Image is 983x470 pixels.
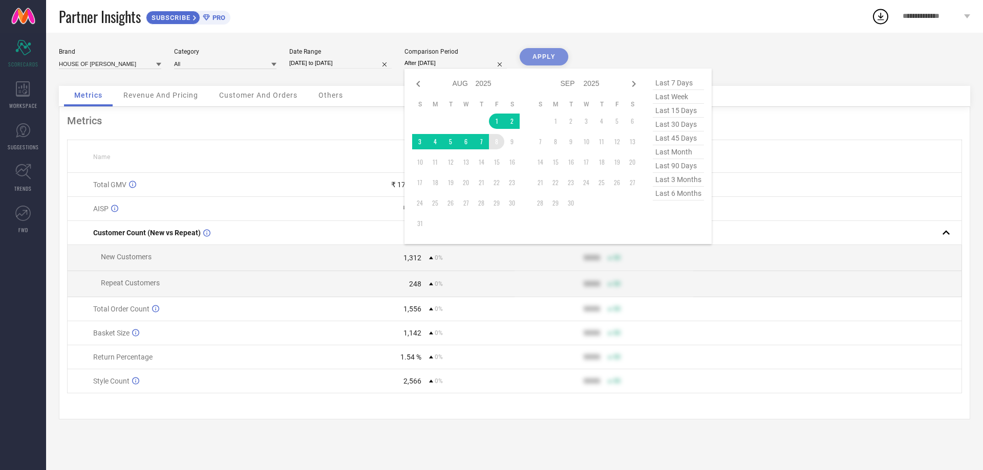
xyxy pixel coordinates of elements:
td: Sat Sep 20 2025 [625,154,640,170]
td: Fri Aug 08 2025 [489,134,504,149]
div: 9999 [584,305,600,313]
div: ₹ 17.77 L [391,181,421,189]
td: Sun Sep 28 2025 [532,195,548,211]
div: Date Range [289,48,392,55]
span: 0% [435,329,443,337]
span: SUGGESTIONS [8,143,39,151]
div: Metrics [67,115,962,127]
span: 50 [613,353,621,361]
th: Sunday [412,100,428,108]
th: Tuesday [443,100,458,108]
td: Sat Aug 16 2025 [504,154,520,170]
span: SUBSCRIBE [146,14,193,21]
span: PRO [210,14,225,21]
th: Thursday [594,100,609,108]
span: last month [653,145,704,159]
td: Sun Sep 14 2025 [532,154,548,170]
div: 1,142 [403,329,421,337]
td: Mon Aug 11 2025 [428,154,443,170]
th: Tuesday [563,100,579,108]
span: last week [653,90,704,104]
td: Thu Aug 28 2025 [474,195,489,211]
td: Fri Sep 19 2025 [609,154,625,170]
input: Select comparison period [404,58,507,69]
span: last 90 days [653,159,704,173]
td: Sat Sep 06 2025 [625,114,640,129]
span: 0% [435,305,443,312]
td: Wed Aug 20 2025 [458,175,474,190]
td: Tue Aug 12 2025 [443,154,458,170]
td: Thu Sep 18 2025 [594,154,609,170]
div: 9999 [584,329,600,337]
span: Repeat Customers [101,279,160,287]
span: last 6 months [653,187,704,200]
td: Sat Aug 09 2025 [504,134,520,149]
span: FWD [18,226,28,234]
td: Tue Sep 16 2025 [563,154,579,170]
div: 1,556 [403,305,421,313]
td: Sat Sep 27 2025 [625,175,640,190]
div: 248 [409,280,421,288]
div: Previous month [412,78,424,90]
th: Saturday [504,100,520,108]
td: Thu Aug 21 2025 [474,175,489,190]
td: Wed Aug 27 2025 [458,195,474,211]
td: Sat Aug 02 2025 [504,114,520,129]
span: 0% [435,280,443,287]
span: Return Percentage [93,353,153,361]
span: Partner Insights [59,6,141,27]
td: Sun Sep 07 2025 [532,134,548,149]
td: Mon Aug 25 2025 [428,195,443,211]
div: 1,312 [403,254,421,262]
span: Basket Size [93,329,130,337]
div: ₹ 943 [403,205,421,213]
span: Others [318,91,343,99]
td: Mon Sep 01 2025 [548,114,563,129]
td: Thu Aug 14 2025 [474,154,489,170]
span: last 45 days [653,131,704,145]
td: Wed Aug 06 2025 [458,134,474,149]
td: Fri Aug 22 2025 [489,175,504,190]
div: Category [174,48,276,55]
div: 9999 [584,353,600,361]
div: 9999 [584,280,600,288]
td: Sat Sep 13 2025 [625,134,640,149]
td: Mon Sep 15 2025 [548,154,563,170]
td: Tue Aug 19 2025 [443,175,458,190]
span: 50 [613,280,621,287]
td: Sun Aug 24 2025 [412,195,428,211]
span: Name [93,153,110,161]
span: Total GMV [93,181,126,189]
td: Thu Aug 07 2025 [474,134,489,149]
td: Tue Sep 23 2025 [563,175,579,190]
span: Metrics [74,91,102,99]
span: AISP [93,205,109,213]
div: 2,566 [403,377,421,385]
td: Wed Sep 17 2025 [579,154,594,170]
div: Comparison Period [404,48,507,55]
td: Sun Aug 31 2025 [412,216,428,231]
td: Fri Sep 12 2025 [609,134,625,149]
th: Sunday [532,100,548,108]
td: Thu Sep 25 2025 [594,175,609,190]
span: 0% [435,377,443,385]
td: Tue Aug 05 2025 [443,134,458,149]
span: 50 [613,305,621,312]
td: Sat Aug 30 2025 [504,195,520,211]
span: 50 [613,254,621,261]
td: Fri Aug 29 2025 [489,195,504,211]
span: last 30 days [653,118,704,131]
td: Sun Aug 03 2025 [412,134,428,149]
span: Customer Count (New vs Repeat) [93,229,201,237]
th: Thursday [474,100,489,108]
span: last 7 days [653,76,704,90]
td: Fri Sep 26 2025 [609,175,625,190]
span: 50 [613,377,621,385]
td: Mon Sep 22 2025 [548,175,563,190]
td: Sun Sep 21 2025 [532,175,548,190]
span: Style Count [93,377,130,385]
span: 50 [613,329,621,337]
td: Thu Sep 11 2025 [594,134,609,149]
div: Brand [59,48,161,55]
span: WORKSPACE [9,102,37,109]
